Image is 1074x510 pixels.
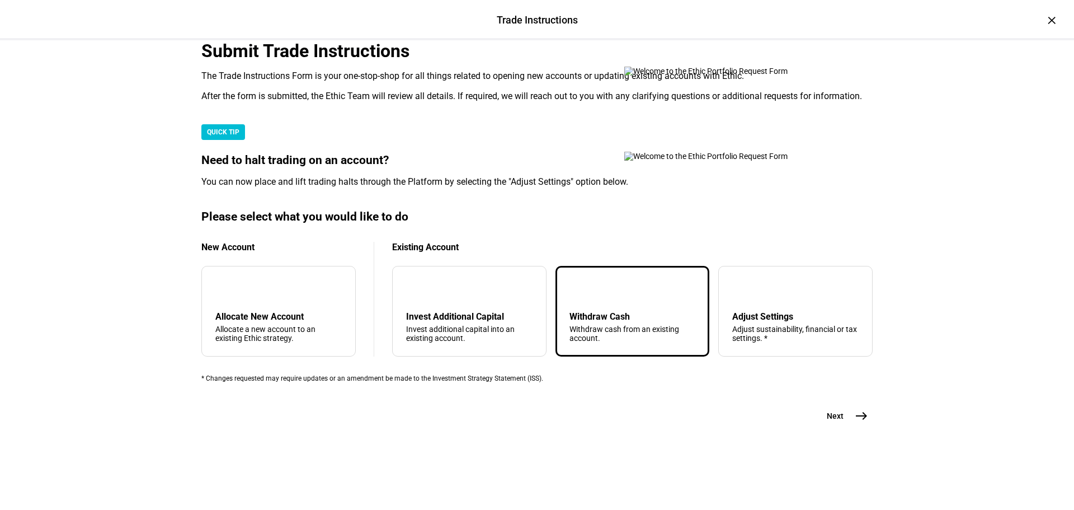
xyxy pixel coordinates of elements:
div: Invest additional capital into an existing account. [406,325,533,343]
div: New Account [201,242,356,252]
div: Invest Additional Capital [406,311,533,322]
div: Adjust Settings [732,311,859,322]
img: Welcome to the Ethic Portfolio Request Form [624,67,826,76]
div: Submit Trade Instructions [201,40,873,62]
div: After the form is submitted, the Ethic Team will review all details. If required, we will reach o... [201,91,873,102]
div: Withdraw Cash [569,311,696,322]
mat-icon: add [218,282,231,296]
button: Next [813,405,873,427]
mat-icon: tune [732,280,750,298]
div: Withdraw cash from an existing account. [569,325,696,343]
div: * Changes requested may require updates or an amendment be made to the Investment Strategy Statem... [201,375,873,382]
div: Adjust sustainability, financial or tax settings. * [732,325,859,343]
div: QUICK TIP [201,124,245,140]
div: Allocate a new account to an existing Ethic strategy. [215,325,342,343]
div: The Trade Instructions Form is your one-stop-shop for all things related to opening new accounts ... [201,71,873,82]
mat-icon: east [855,409,868,423]
div: You can now place and lift trading halts through the Platform by selecting the "Adjust Settings" ... [201,176,873,188]
mat-icon: arrow_upward [572,282,585,296]
div: × [1043,11,1061,29]
div: Existing Account [392,242,873,252]
span: Next [827,410,844,422]
div: Trade Instructions [497,13,578,27]
div: Need to halt trading on an account? [201,153,873,167]
div: Please select what you would like to do [201,210,873,224]
div: Allocate New Account [215,311,342,322]
mat-icon: arrow_downward [408,282,422,296]
img: Welcome to the Ethic Portfolio Request Form [624,152,826,161]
